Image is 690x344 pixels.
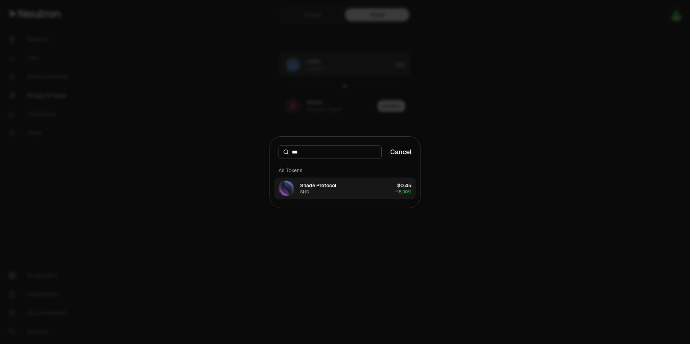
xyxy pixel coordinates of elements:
[300,189,309,195] div: SHD
[395,189,411,195] span: + 15.90%
[390,147,411,157] button: Cancel
[274,163,416,178] div: All Tokens
[274,178,416,199] button: SHD LogoShade ProtocolSHD$0.45+15.90%
[279,181,294,196] img: SHD Logo
[397,182,411,189] div: $0.45
[300,182,336,189] div: Shade Protocol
